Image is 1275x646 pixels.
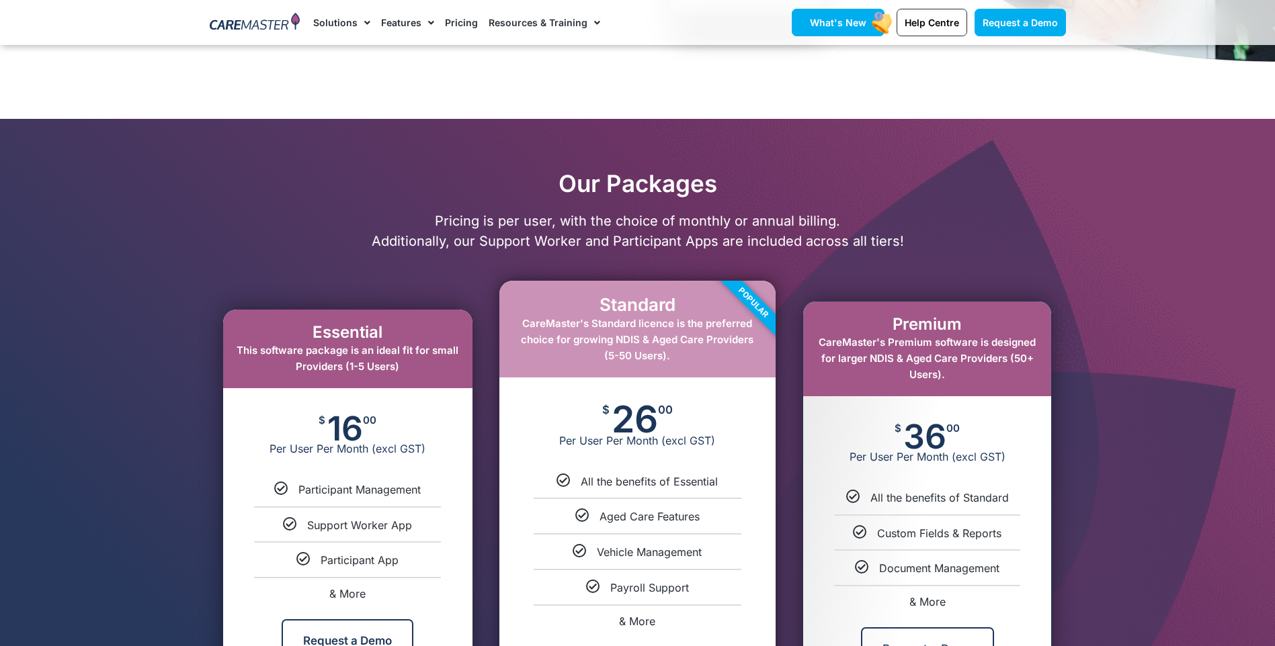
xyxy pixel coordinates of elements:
[298,483,421,496] span: Participant Management
[203,169,1073,197] h2: Our Packages
[237,323,459,342] h2: Essential
[975,9,1066,36] a: Request a Demo
[819,336,1036,381] span: CareMaster's Premium software is designed for larger NDIS & Aged Care Providers (50+ Users).
[897,9,967,36] a: Help Centre
[597,545,702,559] span: Vehicle Management
[792,9,885,36] a: What's New
[521,317,753,362] span: CareMaster's Standard licence is the preferred choice for growing NDIS & Aged Care Providers (5-5...
[581,475,718,488] span: All the benefits of Essential
[658,404,673,416] span: 00
[895,423,901,433] span: $
[237,344,458,373] span: This software package is an ideal fit for small Providers (1-5 Users)
[499,434,776,447] span: Per User Per Month (excl GST)
[307,518,412,532] span: Support Worker App
[677,226,830,379] div: Popular
[223,442,472,455] span: Per User Per Month (excl GST)
[600,510,700,523] span: Aged Care Features
[210,13,300,33] img: CareMaster Logo
[321,553,399,567] span: Participant App
[803,450,1051,463] span: Per User Per Month (excl GST)
[612,404,658,434] span: 26
[909,595,946,608] span: & More
[905,17,959,28] span: Help Centre
[619,614,655,628] span: & More
[363,415,376,425] span: 00
[513,294,762,315] h2: Standard
[946,423,960,433] span: 00
[610,581,689,594] span: Payroll Support
[810,17,866,28] span: What's New
[602,404,610,416] span: $
[327,415,363,442] span: 16
[870,491,1009,504] span: All the benefits of Standard
[983,17,1058,28] span: Request a Demo
[329,587,366,600] span: & More
[203,211,1073,251] p: Pricing is per user, with the choice of monthly or annual billing. Additionally, our Support Work...
[903,423,946,450] span: 36
[817,315,1038,334] h2: Premium
[879,561,999,575] span: Document Management
[877,526,1001,540] span: Custom Fields & Reports
[319,415,325,425] span: $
